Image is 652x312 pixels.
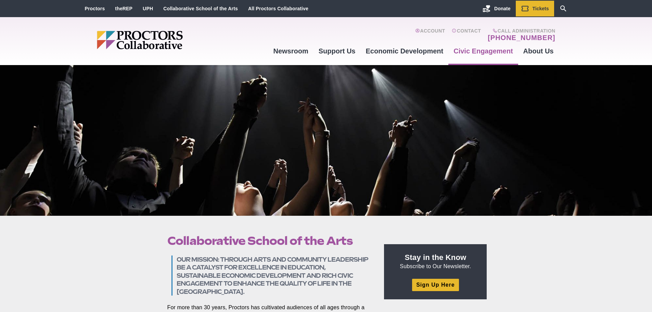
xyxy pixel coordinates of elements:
a: [PHONE_NUMBER] [488,34,555,42]
a: Civic Engagement [448,42,518,60]
span: Call Administration [486,28,555,34]
a: Newsroom [268,42,313,60]
span: Tickets [533,6,549,11]
a: UPH [143,6,153,11]
a: Support Us [314,42,361,60]
a: Contact [452,28,481,42]
h3: Our mission: Through arts and community leadership be a catalyst for excellence in education, sus... [177,255,369,296]
a: Account [415,28,445,42]
a: All Proctors Collaborative [248,6,308,11]
a: Tickets [516,1,554,16]
span: Donate [494,6,510,11]
p: Subscribe to Our Newsletter. [392,252,478,270]
a: Economic Development [361,42,449,60]
a: About Us [518,42,559,60]
a: Collaborative School of the Arts [163,6,238,11]
h1: Collaborative School of the Arts [167,234,369,247]
a: theREP [115,6,132,11]
a: Donate [477,1,515,16]
a: Sign Up Here [412,279,459,291]
a: Search [554,1,573,16]
img: Proctors logo [97,31,235,49]
strong: Stay in the Know [405,253,466,262]
a: Proctors [85,6,105,11]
